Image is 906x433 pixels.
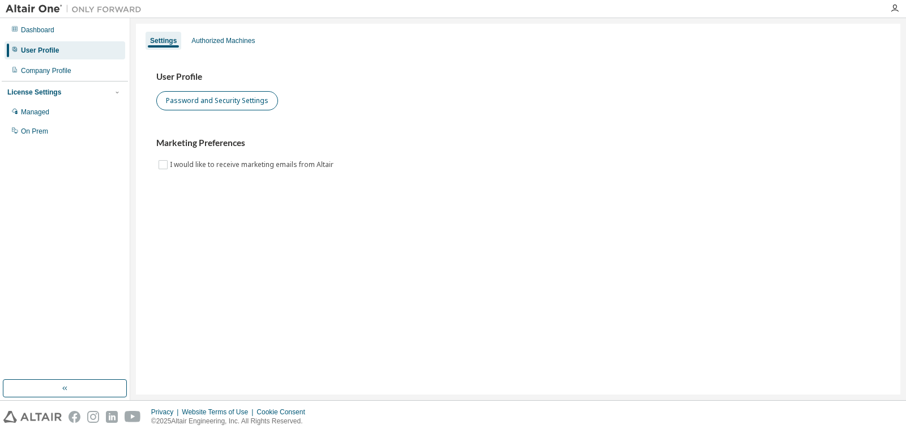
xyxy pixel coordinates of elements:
img: youtube.svg [125,411,141,423]
div: Website Terms of Use [182,408,257,417]
div: Managed [21,108,49,117]
img: linkedin.svg [106,411,118,423]
img: Altair One [6,3,147,15]
label: I would like to receive marketing emails from Altair [170,158,336,172]
button: Password and Security Settings [156,91,278,110]
div: Authorized Machines [191,36,255,45]
div: License Settings [7,88,61,97]
img: altair_logo.svg [3,411,62,423]
div: On Prem [21,127,48,136]
div: Cookie Consent [257,408,311,417]
div: User Profile [21,46,59,55]
h3: User Profile [156,71,880,83]
div: Settings [150,36,177,45]
div: Company Profile [21,66,71,75]
img: instagram.svg [87,411,99,423]
div: Privacy [151,408,182,417]
h3: Marketing Preferences [156,138,880,149]
div: Dashboard [21,25,54,35]
img: facebook.svg [69,411,80,423]
p: © 2025 Altair Engineering, Inc. All Rights Reserved. [151,417,312,426]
